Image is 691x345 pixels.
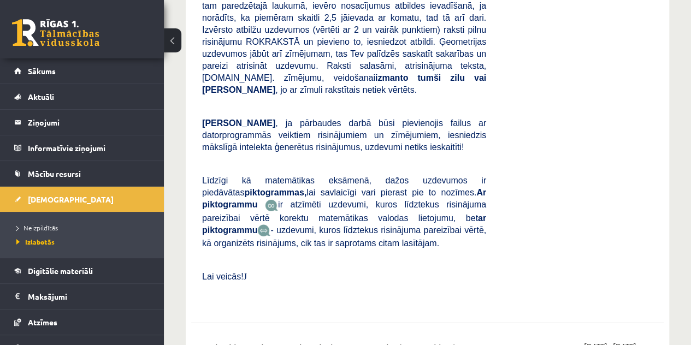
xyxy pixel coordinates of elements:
span: [PERSON_NAME] [202,118,275,128]
span: Digitālie materiāli [28,266,93,276]
span: Atzīmes [28,317,57,327]
legend: Maksājumi [28,284,150,309]
a: Maksājumi [14,284,150,309]
a: Mācību resursi [14,161,150,186]
b: ar piktogrammu [202,213,486,235]
span: Lai veicās! [202,272,244,281]
a: Sākums [14,58,150,84]
a: Informatīvie ziņojumi [14,135,150,160]
a: Izlabotās [16,237,153,247]
span: Izlabotās [16,237,55,246]
span: - uzdevumi, kuros līdztekus risinājuma pareizībai vērtē, kā organizēts risinājums, cik tas ir sap... [202,225,486,248]
a: Ziņojumi [14,110,150,135]
span: Sākums [28,66,56,76]
span: ir atzīmēti uzdevumi, kuros līdztekus risinājuma pareizībai vērtē korektu matemātikas valodas lie... [202,200,486,234]
span: Līdzīgi kā matemātikas eksāmenā, dažos uzdevumos ir piedāvātas lai savlaicīgi vari pierast pie to... [202,176,486,209]
span: Neizpildītās [16,223,58,232]
b: piktogrammas, [244,188,306,197]
legend: Ziņojumi [28,110,150,135]
span: , ja pārbaudes darbā būsi pievienojis failus ar datorprogrammās veiktiem risinājumiem un zīmējumi... [202,118,486,152]
a: Rīgas 1. Tālmācības vidusskola [12,19,99,46]
a: Atzīmes [14,310,150,335]
span: [DEMOGRAPHIC_DATA] [28,194,114,204]
a: Digitālie materiāli [14,258,150,283]
img: JfuEzvunn4EvwAAAAASUVORK5CYII= [265,199,278,212]
a: [DEMOGRAPHIC_DATA] [14,187,150,212]
a: Aktuāli [14,84,150,109]
span: J [244,272,247,281]
span: Mācību resursi [28,169,81,179]
b: izmanto [375,73,408,82]
img: wKvN42sLe3LLwAAAABJRU5ErkJggg== [257,224,270,237]
span: Aktuāli [28,92,54,102]
legend: Informatīvie ziņojumi [28,135,150,160]
a: Neizpildītās [16,223,153,233]
b: tumši zilu vai [PERSON_NAME] [202,73,486,94]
